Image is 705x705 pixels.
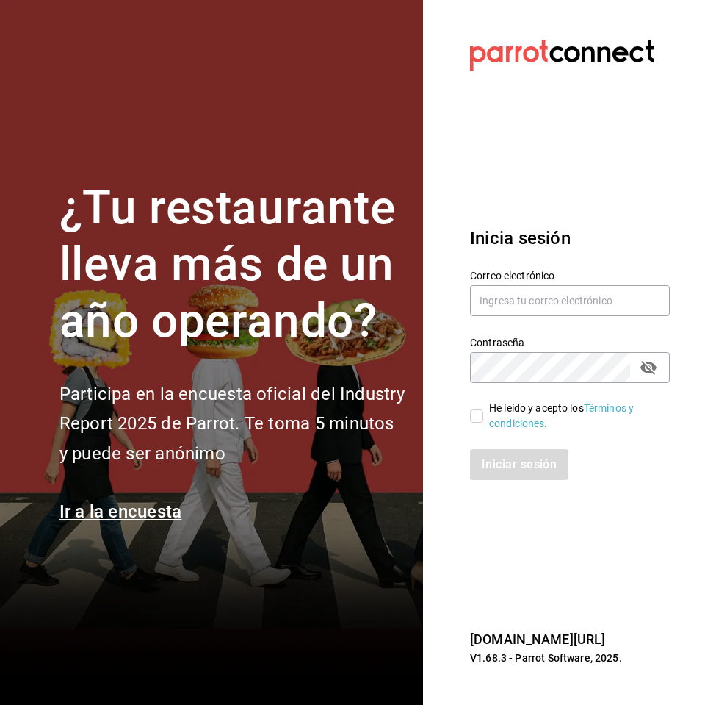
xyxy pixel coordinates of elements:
label: Correo electrónico [470,271,670,281]
p: V1.68.3 - Parrot Software, 2025. [470,651,670,665]
h1: ¿Tu restaurante lleva más de un año operando? [59,180,405,349]
h2: Participa en la encuesta oficial del Industry Report 2025 de Parrot. Te toma 5 minutos y puede se... [59,379,405,469]
div: He leído y acepto los [489,401,658,432]
a: [DOMAIN_NAME][URL] [470,631,605,647]
label: Contraseña [470,337,670,348]
button: passwordField [636,355,661,380]
h3: Inicia sesión [470,225,670,251]
input: Ingresa tu correo electrónico [470,285,670,316]
a: Ir a la encuesta [59,501,182,522]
